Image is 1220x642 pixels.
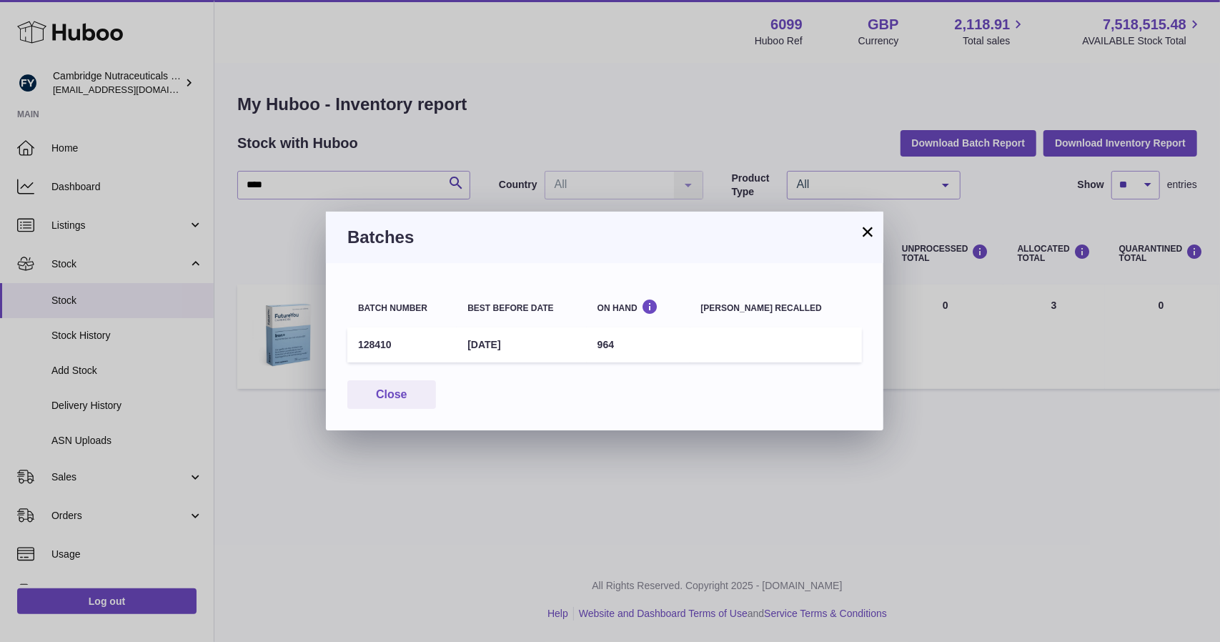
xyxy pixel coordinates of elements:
button: × [859,223,876,240]
td: [DATE] [457,327,586,362]
h3: Batches [347,226,862,249]
div: [PERSON_NAME] recalled [701,304,851,313]
td: 964 [587,327,690,362]
div: On Hand [597,299,680,312]
button: Close [347,380,436,410]
div: Best before date [467,304,575,313]
div: Batch number [358,304,446,313]
td: 128410 [347,327,457,362]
